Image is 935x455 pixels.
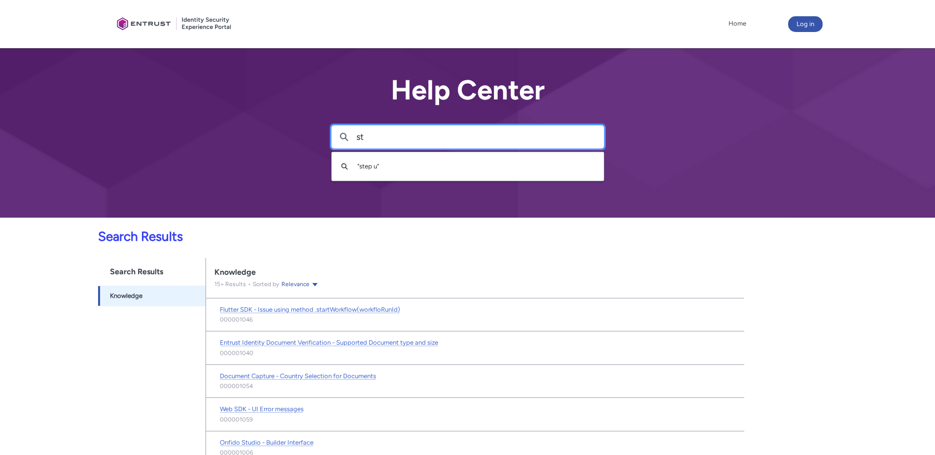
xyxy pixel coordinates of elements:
span: Onfido Studio - Builder Interface [220,439,313,446]
a: Knowledge [98,286,206,306]
p: Search Results [6,227,744,246]
button: Search [332,126,356,148]
span: • [246,281,253,288]
button: Log in [788,16,823,32]
lightning-formatted-text: 000001046 [220,315,253,324]
input: Search for articles, cases, videos... [356,126,604,148]
span: Document Capture - Country Selection for Documents [220,372,376,380]
lightning-formatted-text: 000001040 [220,349,253,357]
div: Sorted by [246,279,319,289]
h1: Search Results [98,258,206,286]
h2: Help Center [331,75,604,105]
button: Search [337,157,352,176]
span: Entrust Identity Document Verification - Supported Document type and size [220,339,438,346]
lightning-formatted-text: 000001054 [220,382,253,390]
span: Flutter SDK - Issue using method .startWorkflow(workfloRunId) [220,306,400,313]
button: Relevance [281,279,319,289]
span: Knowledge [110,291,142,301]
a: Home [726,16,749,31]
div: " step u " [352,162,589,171]
lightning-formatted-text: 000001059 [220,415,253,424]
div: Knowledge [214,267,736,277]
span: Web SDK - UI Error messages [220,405,304,413]
p: 15 + Results [214,280,246,289]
